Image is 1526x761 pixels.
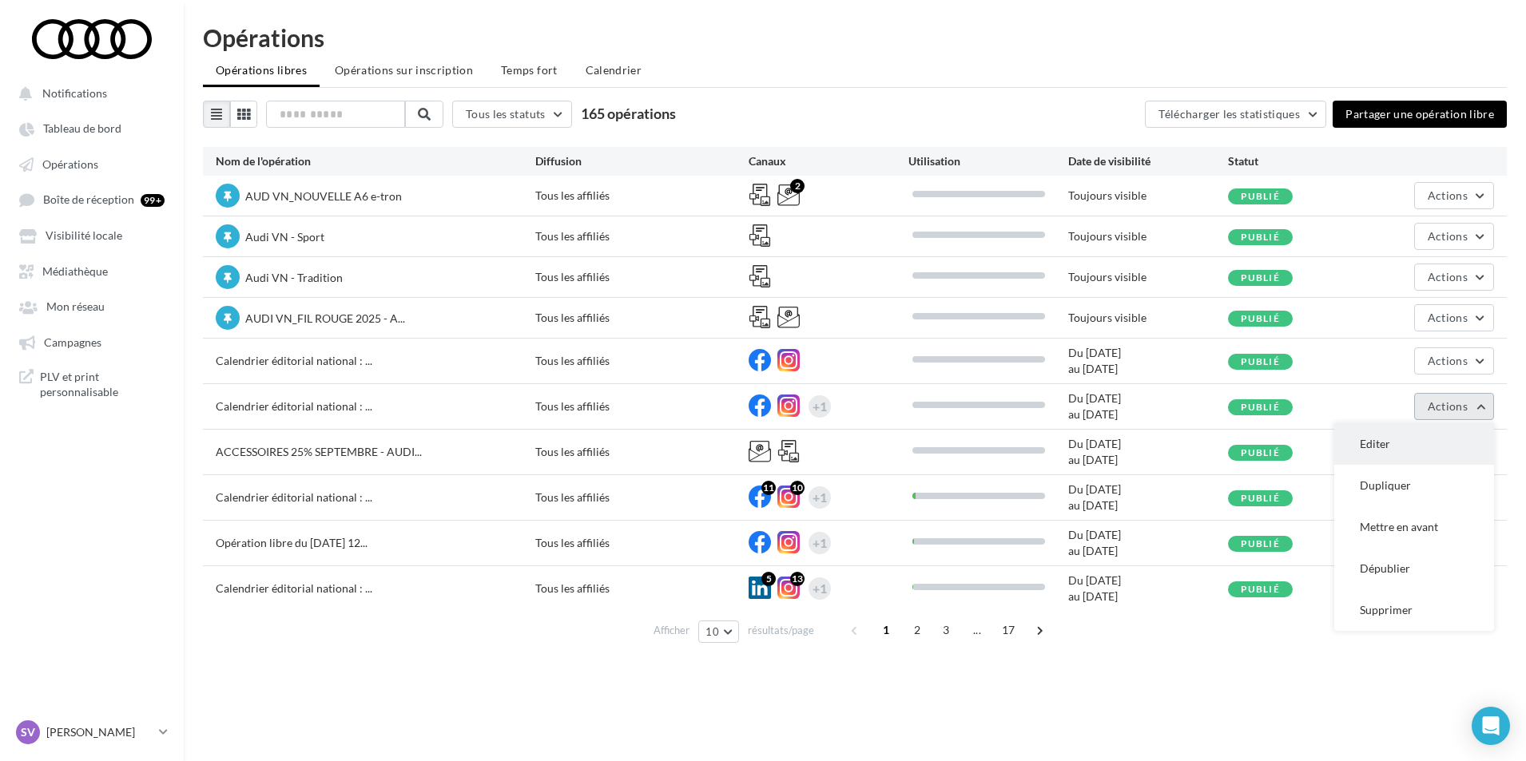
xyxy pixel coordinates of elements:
[10,149,174,178] a: Opérations
[1068,153,1228,169] div: Date de visibilité
[1241,446,1280,458] span: Publié
[581,105,676,122] span: 165 opérations
[1068,527,1228,559] div: Du [DATE] au [DATE]
[10,184,174,214] a: Boîte de réception 99+
[1241,401,1280,413] span: Publié
[1068,188,1228,204] div: Toujours visible
[43,193,134,207] span: Boîte de réception
[10,327,174,356] a: Campagnes
[1414,304,1494,331] button: Actions
[452,101,572,128] button: Tous les statuts
[216,490,372,504] span: Calendrier éditorial national : ...
[535,310,749,326] div: Tous les affiliés
[535,535,749,551] div: Tous les affiliés
[46,724,153,740] p: [PERSON_NAME]
[1428,354,1468,367] span: Actions
[761,481,776,495] div: 11
[535,228,749,244] div: Tous les affiliés
[1334,465,1494,506] button: Dupliquer
[705,625,719,638] span: 10
[501,63,558,77] span: Temps fort
[10,291,174,320] a: Mon réseau
[245,230,324,244] span: Audi VN - Sport
[13,717,171,747] a: SV [PERSON_NAME]
[1241,272,1280,283] span: Publié
[698,620,739,643] button: 10
[535,398,749,414] div: Tous les affiliés
[203,26,1507,50] div: Opérations
[1068,390,1228,422] div: Du [DATE] au [DATE]
[1428,270,1468,283] span: Actions
[141,194,165,207] div: 99+
[1068,482,1228,513] div: Du [DATE] au [DATE]
[1068,228,1228,244] div: Toujours visible
[40,369,165,400] span: PLV et print personnalisable
[1241,492,1280,504] span: Publié
[1068,345,1228,377] div: Du [DATE] au [DATE]
[749,153,908,169] div: Canaux
[748,623,814,638] span: résultats/page
[654,623,689,638] span: Afficher
[995,617,1022,643] span: 17
[335,63,473,77] span: Opérations sur inscription
[1334,423,1494,465] button: Editer
[1068,269,1228,285] div: Toujours visible
[873,617,899,643] span: 1
[42,86,107,100] span: Notifications
[10,78,168,107] button: Notifications
[43,122,121,136] span: Tableau de bord
[1334,589,1494,631] button: Supprimer
[904,617,930,643] span: 2
[813,532,827,554] div: +1
[1068,573,1228,604] div: Du [DATE] au [DATE]
[1228,153,1388,169] div: Statut
[1241,312,1280,324] span: Publié
[535,444,749,460] div: Tous les affiliés
[466,107,546,121] span: Tous les statuts
[245,271,343,284] span: Audi VN - Tradition
[1241,231,1280,243] span: Publié
[761,572,776,586] div: 5
[1334,548,1494,589] button: Dépublier
[216,581,372,595] span: Calendrier éditorial national : ...
[216,399,372,413] span: Calendrier éditorial national : ...
[586,63,642,77] span: Calendrier
[1241,190,1280,202] span: Publié
[790,481,805,495] div: 10
[535,188,749,204] div: Tous les affiliés
[1428,399,1468,413] span: Actions
[813,577,827,600] div: +1
[535,581,749,597] div: Tous les affiliés
[1068,436,1228,468] div: Du [DATE] au [DATE]
[813,486,827,509] div: +1
[1241,537,1280,549] span: Publié
[21,724,35,740] span: SV
[216,354,372,367] span: Calendrier éditorial national : ...
[216,536,368,549] span: Opération libre du [DATE] 12...
[10,113,174,142] a: Tableau de bord
[1414,223,1494,250] button: Actions
[790,179,805,193] div: 2
[1414,264,1494,291] button: Actions
[1414,393,1494,420] button: Actions
[1241,583,1280,595] span: Publié
[1158,107,1300,121] span: Télécharger les statistiques
[1333,101,1507,128] button: Partager une opération libre
[10,363,174,406] a: PLV et print personnalisable
[46,300,105,314] span: Mon réseau
[1472,707,1510,745] div: Open Intercom Messenger
[1334,506,1494,548] button: Mettre en avant
[42,157,98,171] span: Opérations
[245,311,405,325] span: AUDI VN_FIL ROUGE 2025 - A...
[1414,182,1494,209] button: Actions
[1145,101,1326,128] button: Télécharger les statistiques
[790,572,805,586] div: 13
[1428,229,1468,243] span: Actions
[535,269,749,285] div: Tous les affiliés
[1428,188,1468,202] span: Actions
[245,189,402,203] span: AUD VN_NOUVELLE A6 e-tron
[42,264,108,278] span: Médiathèque
[46,229,122,243] span: Visibilité locale
[1068,310,1228,326] div: Toujours visible
[933,617,959,643] span: 3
